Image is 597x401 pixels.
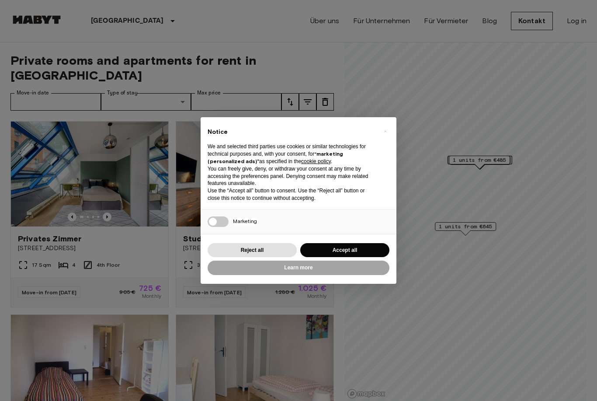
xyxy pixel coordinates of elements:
button: Learn more [208,261,389,275]
a: cookie policy [301,158,331,164]
button: Reject all [208,243,297,258]
strong: “marketing (personalized ads)” [208,150,343,164]
h2: Notice [208,128,375,136]
button: Accept all [300,243,389,258]
p: You can freely give, deny, or withdraw your consent at any time by accessing the preferences pane... [208,165,375,187]
span: Marketing [233,218,257,224]
p: Use the “Accept all” button to consent. Use the “Reject all” button or close this notice to conti... [208,187,375,202]
button: Close this notice [378,124,392,138]
span: × [384,126,387,136]
p: We and selected third parties use cookies or similar technologies for technical purposes and, wit... [208,143,375,165]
